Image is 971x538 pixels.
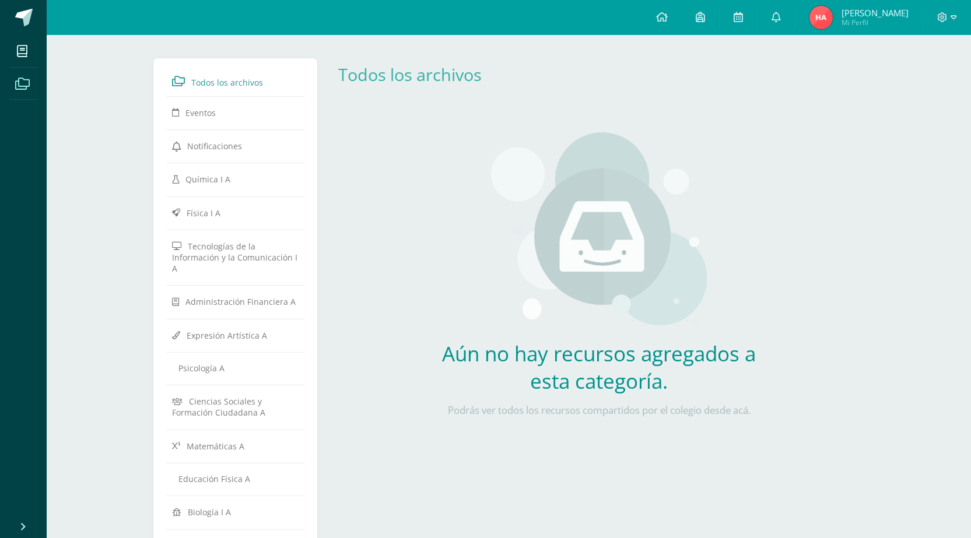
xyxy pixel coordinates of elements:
[172,469,299,489] a: Educación Física A
[172,102,299,123] a: Eventos
[191,77,263,88] span: Todos los archivos
[172,391,299,423] a: Ciencias Sociales y Formación Ciudadana A
[172,358,299,378] a: Psicología A
[842,17,909,27] span: Mi Perfil
[178,473,250,484] span: Educación Física A
[172,202,299,223] a: Física I A
[187,330,267,341] span: Expresión Artística A
[427,340,771,395] h2: Aún no hay recursos agregados a esta categoría.
[338,63,499,86] div: Todos los archivos
[172,435,299,456] a: Matemáticas A
[172,235,299,279] a: Tecnologías de la Información y la Comunicación I A
[172,291,299,312] a: Administración Financiera A
[809,6,833,29] img: ff5f453f7acb13dd6a27a2ad2f179496.png
[172,135,299,156] a: Notificaciones
[172,71,299,92] a: Todos los archivos
[172,396,265,418] span: Ciencias Sociales y Formación Ciudadana A
[338,63,482,86] a: Todos los archivos
[178,363,225,374] span: Psicología A
[172,168,299,189] a: Química I A
[842,7,909,19] span: [PERSON_NAME]
[188,507,231,518] span: Biología I A
[172,325,299,346] a: Expresión Artística A
[185,296,296,307] span: Administración Financiera A
[187,441,244,452] span: Matemáticas A
[185,174,230,185] span: Química I A
[187,207,220,218] span: Física I A
[172,501,299,522] a: Biología I A
[491,132,707,330] img: stages.png
[185,107,216,118] span: Eventos
[427,404,771,417] p: Podrás ver todos los recursos compartidos por el colegio desde acá.
[172,241,297,274] span: Tecnologías de la Información y la Comunicación I A
[187,140,242,152] span: Notificaciones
